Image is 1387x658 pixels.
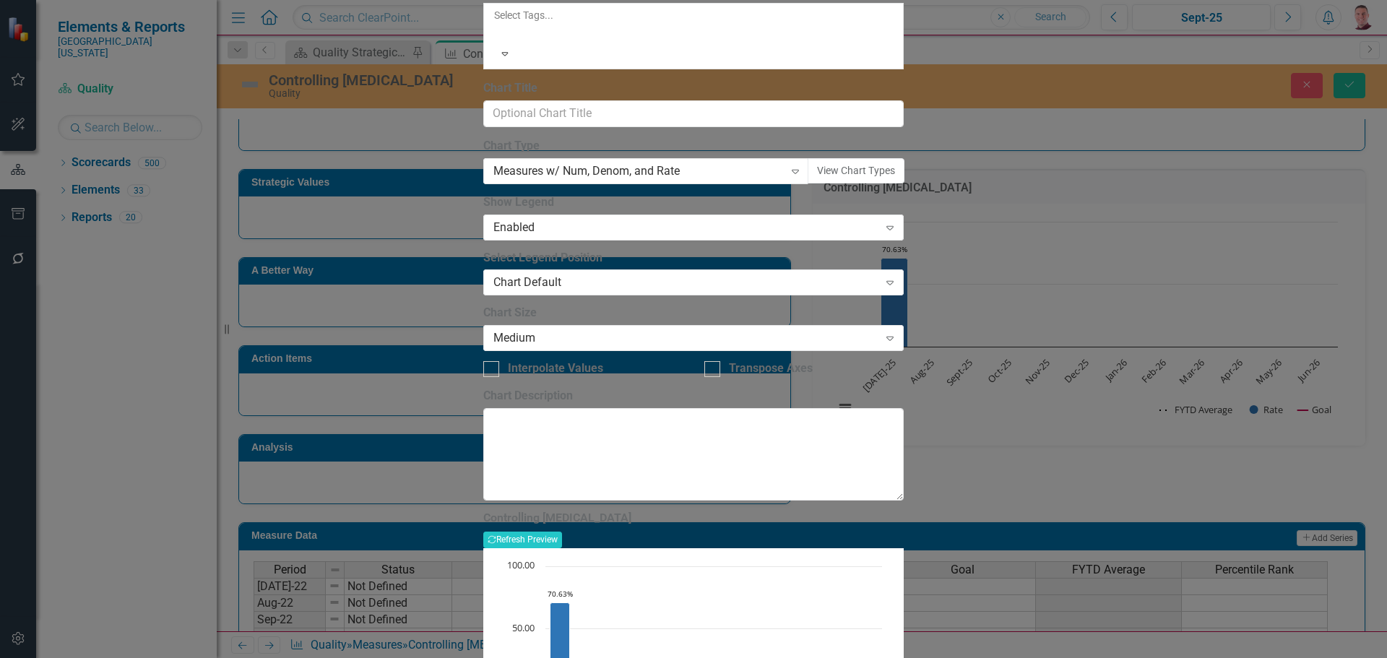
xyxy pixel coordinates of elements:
[493,163,784,179] div: Measures w/ Num, Denom, and Rate
[483,100,904,127] input: Optional Chart Title
[548,589,573,599] text: 70.63%
[808,158,904,183] button: View Chart Types
[483,80,904,97] label: Chart Title
[483,138,904,155] label: Chart Type
[493,274,878,291] div: Chart Default
[507,558,535,571] text: 100.00
[483,532,562,547] button: Refresh Preview
[483,511,904,524] h3: Controlling [MEDICAL_DATA]
[494,8,893,22] div: Select Tags...
[493,330,878,347] div: Medium
[729,360,813,377] div: Transpose Axes
[508,360,603,377] div: Interpolate Values
[493,219,878,235] div: Enabled
[483,305,904,321] label: Chart Size
[483,194,904,211] label: Show Legend
[557,564,563,570] g: Goal, series 3 of 3. Line with 12 data points.
[483,250,904,267] label: Select Legend Position
[512,621,535,634] text: 50.00
[483,388,904,404] label: Chart Description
